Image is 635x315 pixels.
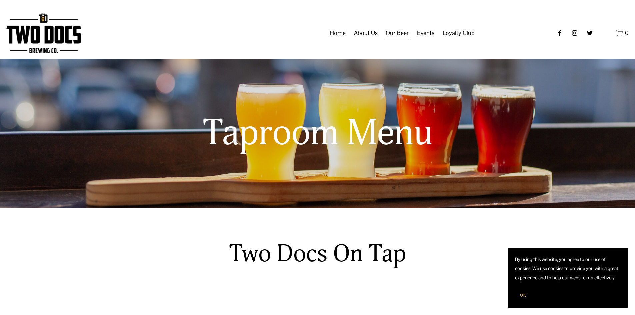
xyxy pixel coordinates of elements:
[625,29,629,37] span: 0
[515,255,622,282] p: By using this website, you agree to our use of cookies. We use cookies to provide you with a grea...
[386,27,409,39] a: folder dropdown
[354,27,378,39] span: About Us
[204,239,431,269] h2: Two Docs On Tap
[443,27,475,39] a: folder dropdown
[615,29,629,37] a: 0 items in cart
[386,27,409,39] span: Our Beer
[143,113,493,154] h1: Taproom Menu
[571,30,578,36] a: instagram-unauth
[556,30,563,36] a: Facebook
[515,289,531,302] button: OK
[586,30,593,36] a: twitter-unauth
[520,293,526,298] span: OK
[443,27,475,39] span: Loyalty Club
[330,27,346,39] a: Home
[6,13,81,53] img: Two Docs Brewing Co.
[354,27,378,39] a: folder dropdown
[508,248,628,308] section: Cookie banner
[417,27,434,39] a: folder dropdown
[417,27,434,39] span: Events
